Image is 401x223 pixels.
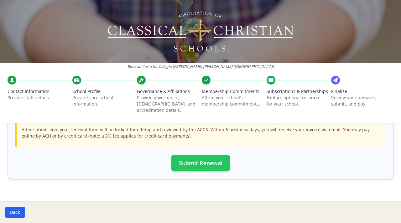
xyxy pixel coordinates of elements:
[22,127,381,139] p: After submission, your renewal form will be locked for editing and reviewed by the ACCS. Within 5...
[202,95,264,107] p: Affirm your school’s membership commitments.
[8,95,70,101] p: Provide staff details.
[8,88,70,95] span: Contact Information
[72,95,135,107] p: Provide core school information.
[331,88,393,95] span: Finalize
[171,155,230,171] button: Submit Renewal
[5,207,25,218] button: Back
[107,9,294,53] img: Logo
[72,88,135,95] span: School Profile
[202,88,264,95] span: Membership Commitments
[267,95,329,107] p: Explore optional resources for your school.
[137,95,199,113] p: Provide governance, [DEMOGRAPHIC_DATA], and accreditation details.
[267,88,329,95] span: Subscriptions & Partnerships
[137,88,199,95] span: Governance & Affiliations
[331,95,393,107] p: Review your answers, submit, and pay.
